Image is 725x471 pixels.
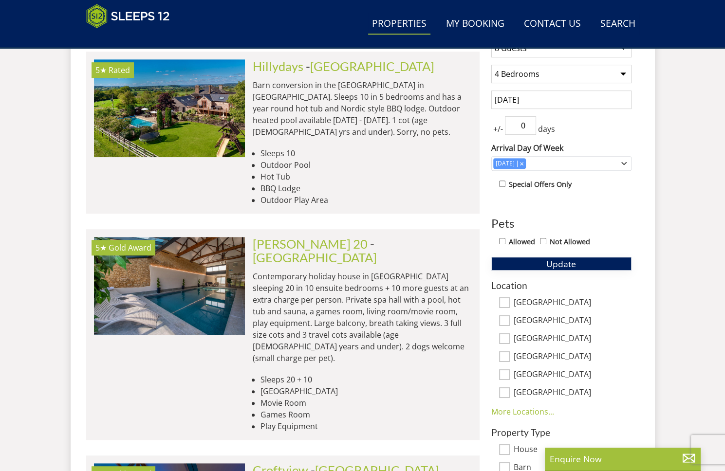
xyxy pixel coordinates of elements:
label: [GEOGRAPHIC_DATA] [514,298,632,308]
a: Search [596,13,639,35]
label: [GEOGRAPHIC_DATA] [514,334,632,344]
label: [GEOGRAPHIC_DATA] [514,388,632,399]
iframe: Customer reviews powered by Trustpilot [81,34,184,42]
img: Sleeps 12 [86,4,170,28]
a: Contact Us [520,13,585,35]
p: Enquire Now [550,453,696,465]
a: 5★ Rated [94,59,245,157]
span: - [306,59,434,73]
a: [GEOGRAPHIC_DATA] [253,250,377,265]
label: [GEOGRAPHIC_DATA] [514,352,632,362]
li: Outdoor Pool [260,159,472,171]
img: hillydays-holiday-home-accommodation-devon-sleeping-10.original.jpg [94,59,245,157]
a: My Booking [442,13,508,35]
h3: Property Type [491,427,632,437]
span: Churchill 20 has been awarded a Gold Award by Visit England [109,242,151,253]
a: Hillydays [253,59,303,73]
label: House [514,445,632,455]
label: [GEOGRAPHIC_DATA] [514,316,632,326]
p: Barn conversion in the [GEOGRAPHIC_DATA] in [GEOGRAPHIC_DATA]. Sleeps 10 in 5 bedrooms and has a ... [253,79,472,138]
a: [GEOGRAPHIC_DATA] [310,59,434,73]
label: Not Allowed [550,236,590,247]
li: Sleeps 10 [260,147,472,159]
a: Properties [368,13,430,35]
li: Outdoor Play Area [260,194,472,206]
div: Combobox [491,156,632,171]
li: BBQ Lodge [260,182,472,194]
label: Special Offers Only [509,179,572,190]
span: - [253,236,377,265]
p: Contemporary holiday house in [GEOGRAPHIC_DATA] sleeping 20 in 10 ensuite bedrooms + 10 more gues... [253,271,472,364]
span: Churchill 20 has a 5 star rating under the Quality in Tourism Scheme [95,242,107,253]
a: More Locations... [491,406,554,417]
span: Hillydays has a 5 star rating under the Quality in Tourism Scheme [95,65,107,75]
label: Arrival Day Of Week [491,142,632,154]
li: Hot Tub [260,171,472,182]
span: Update [546,258,576,270]
div: [DATE] [493,159,517,168]
a: 5★ Gold Award [94,237,245,334]
label: Allowed [509,236,535,247]
a: [PERSON_NAME] 20 [253,236,368,251]
label: [GEOGRAPHIC_DATA] [514,370,632,380]
span: days [536,123,557,135]
img: open-uri20231109-69-pb86i6.original. [94,237,245,334]
input: Arrival Date [491,91,632,109]
h3: Location [491,280,632,290]
button: Update [491,257,632,271]
li: Movie Room [260,397,472,409]
span: Rated [109,65,130,75]
li: [GEOGRAPHIC_DATA] [260,385,472,397]
span: +/- [491,123,505,135]
li: Games Room [260,409,472,420]
li: Play Equipment [260,420,472,432]
h3: Pets [491,217,632,230]
li: Sleeps 20 + 10 [260,374,472,385]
